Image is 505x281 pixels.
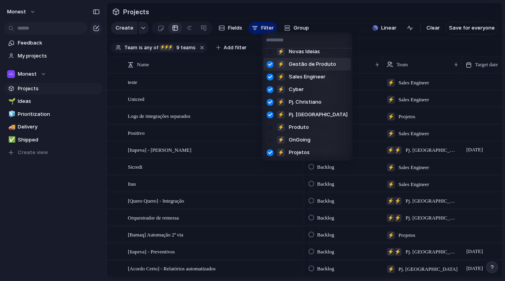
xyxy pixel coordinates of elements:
[289,48,320,56] span: Novas Ideias
[289,123,309,131] span: Produto
[289,73,325,81] span: Sales Engineer
[277,123,285,131] div: ⚡
[277,60,285,68] div: ⚡
[277,86,285,93] div: ⚡
[289,111,348,119] span: Pj. [GEOGRAPHIC_DATA]
[289,86,304,93] span: Cyber
[289,136,310,144] span: OnGoing
[277,73,285,81] div: ⚡
[277,149,285,156] div: ⚡
[277,111,285,119] div: ⚡
[277,48,285,56] div: ⚡
[289,60,336,68] span: Gestão de Produto
[277,136,285,144] div: ⚡
[277,98,285,106] div: ⚡
[289,98,322,106] span: Pj. Christiano
[289,149,310,156] span: Projetos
